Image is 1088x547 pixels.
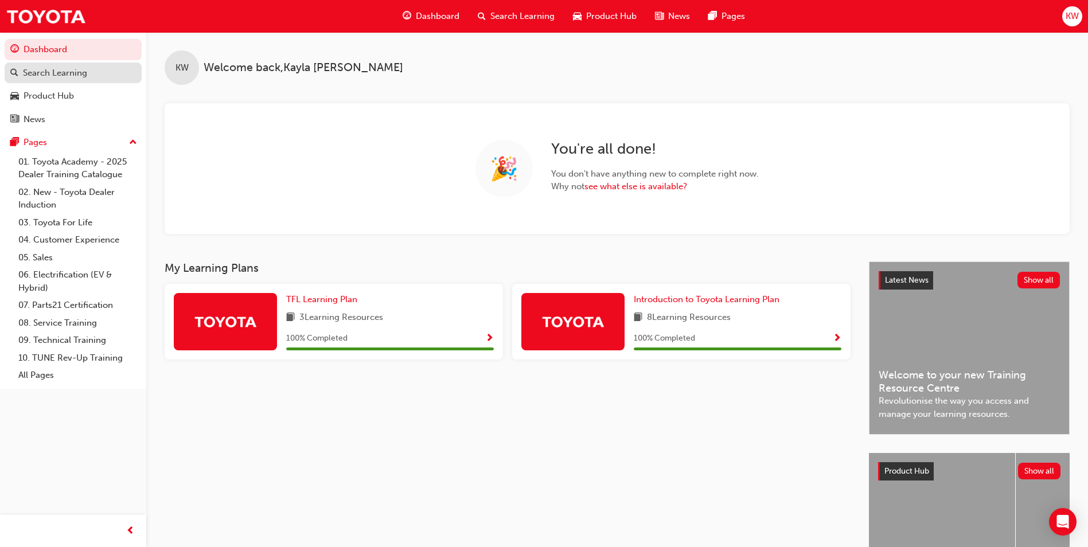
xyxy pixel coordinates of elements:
[24,136,47,149] div: Pages
[551,167,759,181] span: You don ' t have anything new to complete right now.
[646,5,699,28] a: news-iconNews
[885,275,929,285] span: Latest News
[884,466,929,476] span: Product Hub
[573,9,582,24] span: car-icon
[655,9,664,24] span: news-icon
[634,293,784,306] a: Introduction to Toyota Learning Plan
[1049,508,1077,536] div: Open Intercom Messenger
[14,314,142,332] a: 08. Service Training
[10,138,19,148] span: pages-icon
[5,132,142,153] button: Pages
[5,109,142,130] a: News
[10,68,18,79] span: search-icon
[722,10,745,23] span: Pages
[126,524,135,538] span: prev-icon
[634,311,642,325] span: book-icon
[165,261,851,275] h3: My Learning Plans
[833,331,841,346] button: Show Progress
[564,5,646,28] a: car-iconProduct Hub
[176,61,189,75] span: KW
[833,334,841,344] span: Show Progress
[14,266,142,296] a: 06. Electrification (EV & Hybrid)
[1017,272,1060,288] button: Show all
[584,181,687,192] a: see what else is available?
[23,67,87,80] div: Search Learning
[5,39,142,60] a: Dashboard
[10,115,19,125] span: news-icon
[634,332,695,345] span: 100 % Completed
[5,85,142,107] a: Product Hub
[129,135,137,150] span: up-icon
[14,249,142,267] a: 05. Sales
[24,89,74,103] div: Product Hub
[416,10,459,23] span: Dashboard
[485,334,494,344] span: Show Progress
[490,162,518,175] span: 🎉
[10,91,19,101] span: car-icon
[5,37,142,132] button: DashboardSearch LearningProduct HubNews
[586,10,637,23] span: Product Hub
[286,311,295,325] span: book-icon
[541,311,605,331] img: Trak
[14,331,142,349] a: 09. Technical Training
[879,394,1060,420] span: Revolutionise the way you access and manage your learning resources.
[14,231,142,249] a: 04. Customer Experience
[551,140,759,158] h2: You ' re all done!
[24,113,45,126] div: News
[879,271,1060,290] a: Latest NewsShow all
[634,294,779,304] span: Introduction to Toyota Learning Plan
[551,180,759,193] span: Why not
[393,5,469,28] a: guage-iconDashboard
[14,349,142,367] a: 10. TUNE Rev-Up Training
[403,9,411,24] span: guage-icon
[1066,10,1079,23] span: KW
[1062,6,1082,26] button: KW
[469,5,564,28] a: search-iconSearch Learning
[647,311,731,325] span: 8 Learning Resources
[286,293,362,306] a: TFL Learning Plan
[1018,463,1061,479] button: Show all
[485,331,494,346] button: Show Progress
[878,462,1060,480] a: Product HubShow all
[668,10,690,23] span: News
[14,296,142,314] a: 07. Parts21 Certification
[286,332,348,345] span: 100 % Completed
[869,261,1070,435] a: Latest NewsShow allWelcome to your new Training Resource CentreRevolutionise the way you access a...
[490,10,555,23] span: Search Learning
[14,153,142,183] a: 01. Toyota Academy - 2025 Dealer Training Catalogue
[6,3,86,29] img: Trak
[194,311,257,331] img: Trak
[14,183,142,214] a: 02. New - Toyota Dealer Induction
[299,311,383,325] span: 3 Learning Resources
[699,5,754,28] a: pages-iconPages
[879,369,1060,394] span: Welcome to your new Training Resource Centre
[14,214,142,232] a: 03. Toyota For Life
[478,9,486,24] span: search-icon
[10,45,19,55] span: guage-icon
[5,62,142,84] a: Search Learning
[708,9,717,24] span: pages-icon
[204,61,403,75] span: Welcome back , Kayla [PERSON_NAME]
[286,294,357,304] span: TFL Learning Plan
[14,366,142,384] a: All Pages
